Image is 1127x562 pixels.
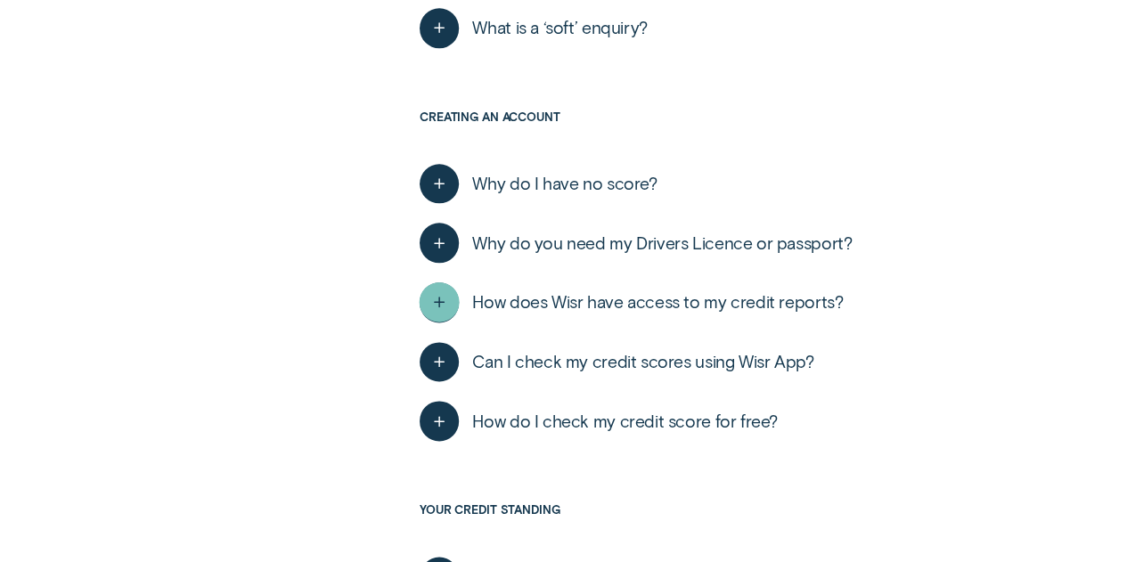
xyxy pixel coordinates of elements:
[420,503,1009,547] h3: Your credit standing
[472,173,657,194] span: Why do I have no score?
[420,401,778,440] button: How do I check my credit score for free?
[472,232,852,254] span: Why do you need my Drivers Licence or passport?
[420,8,648,47] button: What is a ‘soft’ enquiry?
[420,223,852,262] button: Why do you need my Drivers Licence or passport?
[472,411,778,432] span: How do I check my credit score for free?
[472,291,843,313] span: How does Wisr have access to my credit reports?
[420,282,843,322] button: How does Wisr have access to my credit reports?
[420,110,1009,154] h3: Creating an account
[420,342,813,381] button: Can I check my credit scores using Wisr App?
[472,351,813,372] span: Can I check my credit scores using Wisr App?
[420,164,657,203] button: Why do I have no score?
[472,17,647,38] span: What is a ‘soft’ enquiry?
